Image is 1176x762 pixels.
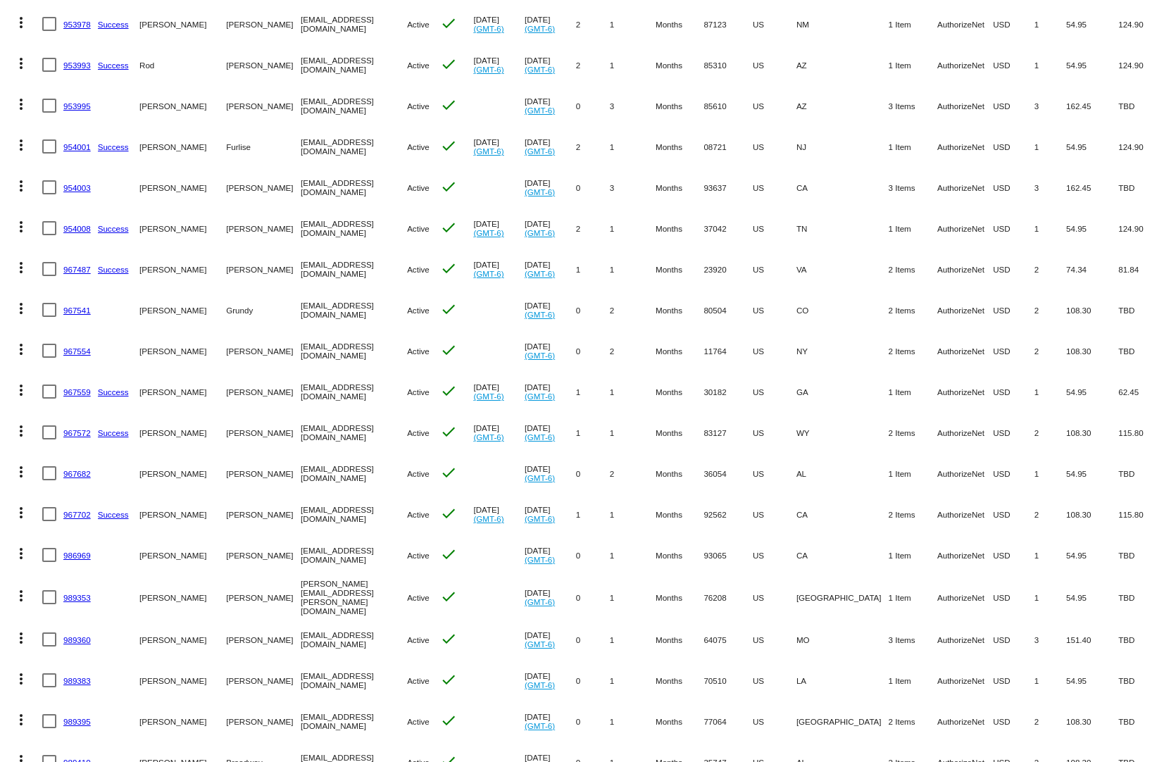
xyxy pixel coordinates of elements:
[98,387,129,396] a: Success
[610,249,656,289] mat-cell: 1
[525,249,576,289] mat-cell: [DATE]
[796,208,889,249] mat-cell: TN
[139,249,226,289] mat-cell: [PERSON_NAME]
[1066,85,1118,126] mat-cell: 162.45
[993,494,1034,535] mat-cell: USD
[226,249,301,289] mat-cell: [PERSON_NAME]
[473,208,525,249] mat-cell: [DATE]
[610,453,656,494] mat-cell: 2
[63,183,91,192] a: 954003
[753,249,796,289] mat-cell: US
[525,473,555,482] a: (GMT-6)
[473,65,503,74] a: (GMT-6)
[226,208,301,249] mat-cell: [PERSON_NAME]
[1034,453,1066,494] mat-cell: 1
[937,412,993,453] mat-cell: AuthorizeNet
[993,535,1034,575] mat-cell: USD
[525,310,555,319] a: (GMT-6)
[226,575,301,619] mat-cell: [PERSON_NAME]
[703,494,753,535] mat-cell: 92562
[301,371,407,412] mat-cell: [EMAIL_ADDRESS][DOMAIN_NAME]
[703,535,753,575] mat-cell: 93065
[993,85,1034,126] mat-cell: USD
[525,392,555,401] a: (GMT-6)
[525,228,555,237] a: (GMT-6)
[1118,330,1169,371] mat-cell: TBD
[937,167,993,208] mat-cell: AuthorizeNet
[98,265,129,274] a: Success
[226,85,301,126] mat-cell: [PERSON_NAME]
[610,330,656,371] mat-cell: 2
[139,208,226,249] mat-cell: [PERSON_NAME]
[226,167,301,208] mat-cell: [PERSON_NAME]
[1034,412,1066,453] mat-cell: 2
[576,330,610,371] mat-cell: 0
[889,44,937,85] mat-cell: 1 Item
[98,142,129,151] a: Success
[525,453,576,494] mat-cell: [DATE]
[1066,535,1118,575] mat-cell: 54.95
[656,167,703,208] mat-cell: Months
[63,551,91,560] a: 986969
[473,126,525,167] mat-cell: [DATE]
[473,228,503,237] a: (GMT-6)
[301,208,407,249] mat-cell: [EMAIL_ADDRESS][DOMAIN_NAME]
[473,371,525,412] mat-cell: [DATE]
[1118,289,1169,330] mat-cell: TBD
[1034,535,1066,575] mat-cell: 1
[13,423,30,439] mat-icon: more_vert
[993,4,1034,44] mat-cell: USD
[753,575,796,619] mat-cell: US
[1066,4,1118,44] mat-cell: 54.95
[1034,208,1066,249] mat-cell: 1
[576,249,610,289] mat-cell: 1
[576,371,610,412] mat-cell: 1
[703,453,753,494] mat-cell: 36054
[63,20,91,29] a: 953978
[525,187,555,196] a: (GMT-6)
[525,575,576,619] mat-cell: [DATE]
[301,126,407,167] mat-cell: [EMAIL_ADDRESS][DOMAIN_NAME]
[937,208,993,249] mat-cell: AuthorizeNet
[13,218,30,235] mat-icon: more_vert
[226,4,301,44] mat-cell: [PERSON_NAME]
[576,85,610,126] mat-cell: 0
[889,371,937,412] mat-cell: 1 Item
[1034,4,1066,44] mat-cell: 1
[703,44,753,85] mat-cell: 85310
[937,453,993,494] mat-cell: AuthorizeNet
[753,208,796,249] mat-cell: US
[610,412,656,453] mat-cell: 1
[1066,371,1118,412] mat-cell: 54.95
[1066,208,1118,249] mat-cell: 54.95
[301,44,407,85] mat-cell: [EMAIL_ADDRESS][DOMAIN_NAME]
[139,371,226,412] mat-cell: [PERSON_NAME]
[63,510,91,519] a: 967702
[993,249,1034,289] mat-cell: USD
[226,371,301,412] mat-cell: [PERSON_NAME]
[301,535,407,575] mat-cell: [EMAIL_ADDRESS][DOMAIN_NAME]
[796,249,889,289] mat-cell: VA
[703,126,753,167] mat-cell: 08721
[796,494,889,535] mat-cell: CA
[473,146,503,156] a: (GMT-6)
[1118,126,1169,167] mat-cell: 124.90
[937,4,993,44] mat-cell: AuthorizeNet
[889,535,937,575] mat-cell: 1 Item
[889,208,937,249] mat-cell: 1 Item
[753,535,796,575] mat-cell: US
[703,249,753,289] mat-cell: 23920
[13,55,30,72] mat-icon: more_vert
[656,535,703,575] mat-cell: Months
[1034,330,1066,371] mat-cell: 2
[703,167,753,208] mat-cell: 93637
[1066,249,1118,289] mat-cell: 74.34
[703,85,753,126] mat-cell: 85610
[796,4,889,44] mat-cell: NM
[703,330,753,371] mat-cell: 11764
[63,101,91,111] a: 953995
[1066,44,1118,85] mat-cell: 54.95
[656,494,703,535] mat-cell: Months
[703,575,753,619] mat-cell: 76208
[226,126,301,167] mat-cell: Furlise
